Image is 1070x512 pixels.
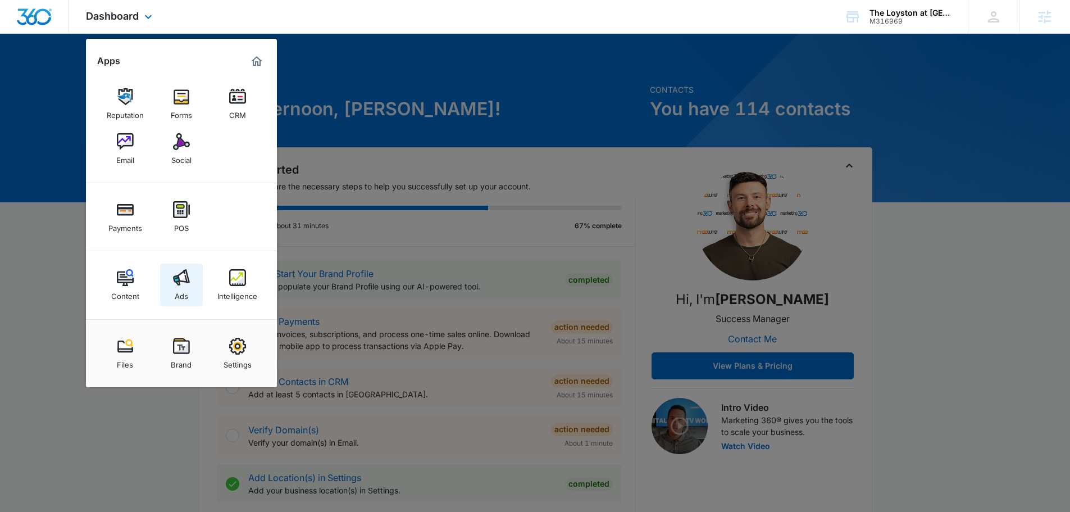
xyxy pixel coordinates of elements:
[216,264,259,306] a: Intelligence
[217,286,257,301] div: Intelligence
[174,218,189,233] div: POS
[104,332,147,375] a: Files
[111,286,139,301] div: Content
[224,355,252,369] div: Settings
[171,355,192,369] div: Brand
[97,56,120,66] h2: Apps
[86,10,139,22] span: Dashboard
[171,150,192,165] div: Social
[108,218,142,233] div: Payments
[175,286,188,301] div: Ads
[160,196,203,238] a: POS
[104,196,147,238] a: Payments
[248,52,266,70] a: Marketing 360® Dashboard
[171,105,192,120] div: Forms
[104,83,147,125] a: Reputation
[869,8,951,17] div: account name
[160,332,203,375] a: Brand
[869,17,951,25] div: account id
[104,264,147,306] a: Content
[160,83,203,125] a: Forms
[107,105,144,120] div: Reputation
[216,332,259,375] a: Settings
[216,83,259,125] a: CRM
[229,105,246,120] div: CRM
[160,264,203,306] a: Ads
[117,355,133,369] div: Files
[160,128,203,170] a: Social
[116,150,134,165] div: Email
[104,128,147,170] a: Email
